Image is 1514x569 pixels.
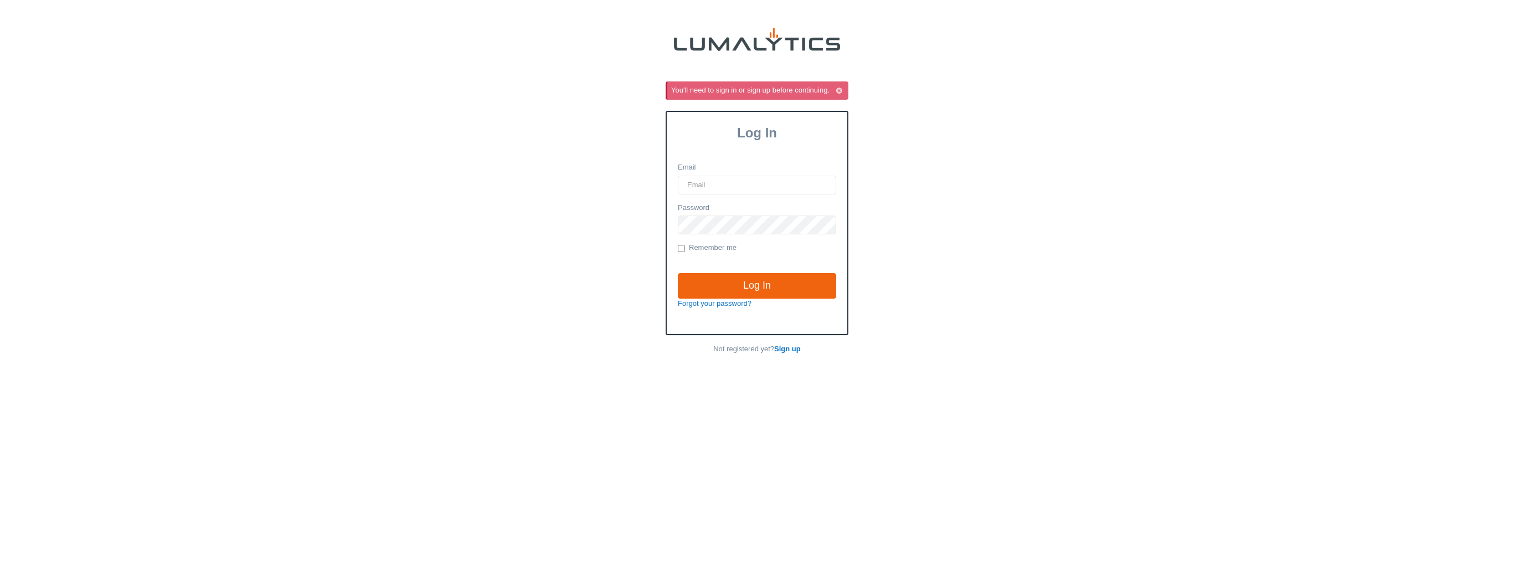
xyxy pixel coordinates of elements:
label: Password [678,203,709,213]
input: Email [678,176,836,194]
img: lumalytics-black-e9b537c871f77d9ce8d3a6940f85695cd68c596e3f819dc492052d1098752254.png [674,28,840,51]
div: You'll need to sign in or sign up before continuing. [671,85,846,96]
a: Forgot your password? [678,299,751,307]
label: Remember me [678,243,737,254]
input: Log In [678,273,836,299]
input: Remember me [678,245,685,252]
h3: Log In [667,125,847,141]
p: Not registered yet? [666,344,848,355]
label: Email [678,162,696,173]
a: Sign up [774,345,801,353]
